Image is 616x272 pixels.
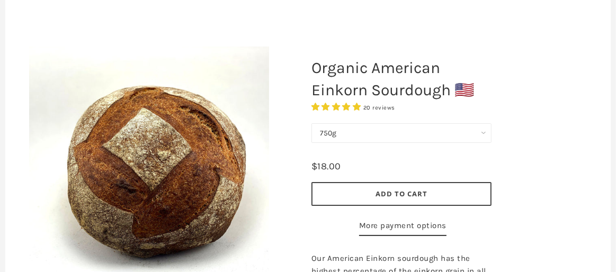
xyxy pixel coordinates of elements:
button: Add to Cart [311,182,492,206]
span: 20 reviews [363,104,395,111]
div: $18.00 [311,159,341,174]
a: More payment options [359,219,447,236]
span: 4.95 stars [311,102,363,112]
span: Add to Cart [376,189,427,198]
h1: Organic American Einkorn Sourdough 🇺🇸 [303,51,499,106]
